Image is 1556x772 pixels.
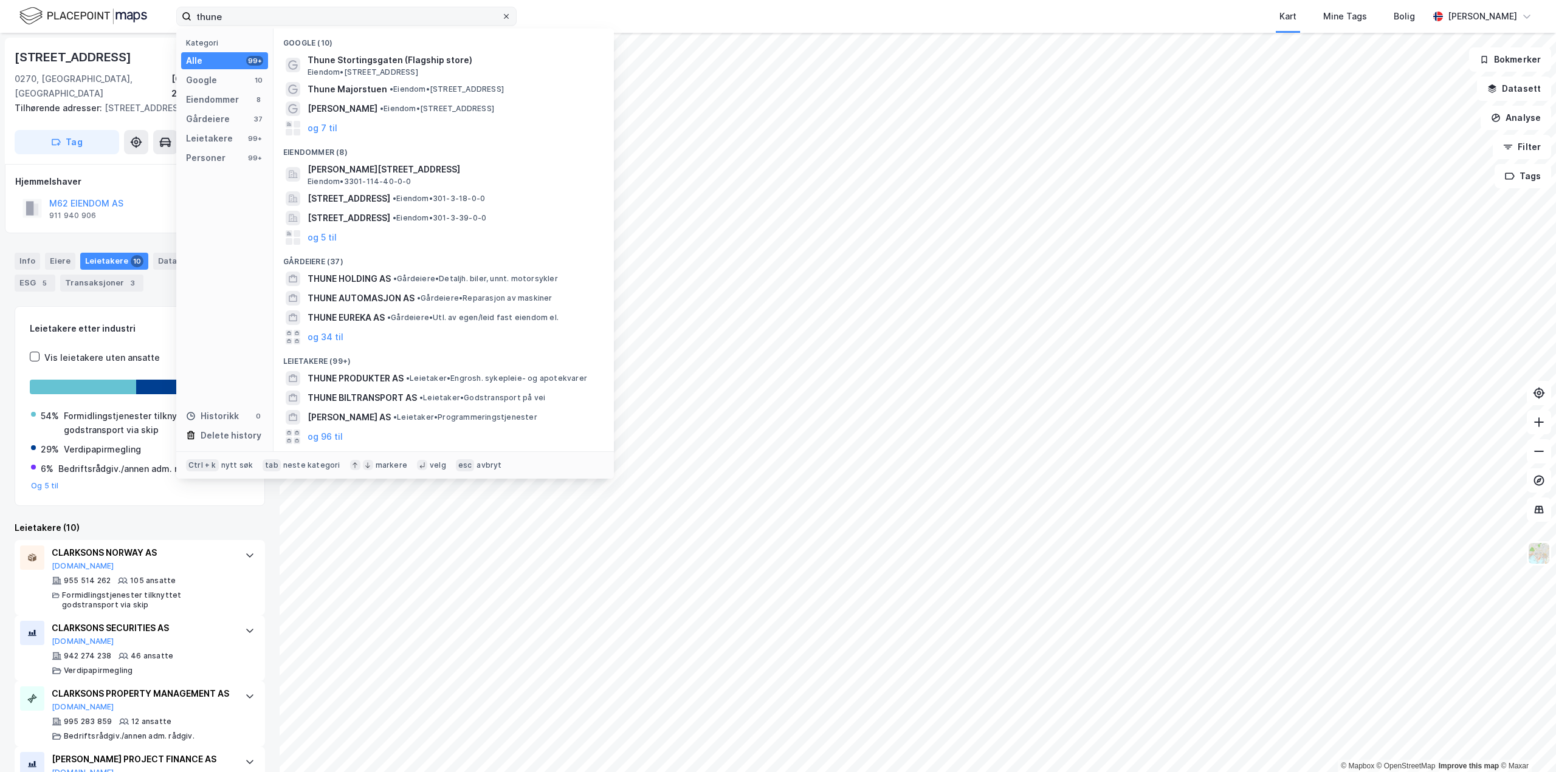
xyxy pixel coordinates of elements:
[274,347,614,369] div: Leietakere (99+)
[64,717,112,726] div: 995 283 859
[253,114,263,124] div: 37
[308,211,390,225] span: [STREET_ADDRESS]
[15,174,264,189] div: Hjemmelshaver
[1323,9,1367,24] div: Mine Tags
[15,47,134,67] div: [STREET_ADDRESS]
[419,393,545,403] span: Leietaker • Godstransport på vei
[131,255,143,267] div: 10
[45,253,75,270] div: Eiere
[186,131,233,146] div: Leietakere
[44,350,160,365] div: Vis leietakere uten ansatte
[186,409,239,423] div: Historikk
[1527,542,1551,565] img: Z
[1493,135,1551,159] button: Filter
[41,409,59,423] div: 54%
[253,75,263,85] div: 10
[15,521,265,535] div: Leietakere (10)
[52,637,114,646] button: [DOMAIN_NAME]
[390,84,504,94] span: Eiendom • [STREET_ADDRESS]
[308,53,599,67] span: Thune Stortingsgaten (Flagship store)
[64,409,249,438] div: Formidlingstjenester tilknyttet godstransport via skip
[52,545,233,560] div: CLARKSONS NORWAY AS
[80,253,148,270] div: Leietakere
[186,92,239,107] div: Eiendommer
[393,213,396,222] span: •
[52,621,233,635] div: CLARKSONS SECURITIES AS
[60,275,143,292] div: Transaksjoner
[380,104,494,114] span: Eiendom • [STREET_ADDRESS]
[308,310,385,325] span: THUNE EUREKA AS
[308,410,391,425] span: [PERSON_NAME] AS
[19,5,147,27] img: logo.f888ab2527a4732fd821a326f86c7f29.svg
[456,459,475,471] div: esc
[308,291,415,306] span: THUNE AUTOMASJON AS
[419,393,423,402] span: •
[64,576,111,586] div: 955 514 262
[253,95,263,104] div: 8
[15,130,119,154] button: Tag
[186,53,202,68] div: Alle
[52,686,233,701] div: CLARKSONS PROPERTY MANAGEMENT AS
[308,191,390,206] span: [STREET_ADDRESS]
[393,194,396,203] span: •
[31,481,59,491] button: Og 5 til
[58,462,203,476] div: Bedriftsrådgiv./annen adm. rådgiv.
[186,73,217,87] div: Google
[62,590,233,610] div: Formidlingstjenester tilknyttet godstransport via skip
[49,211,96,220] div: 911 940 906
[1279,9,1296,24] div: Kart
[15,253,40,270] div: Info
[274,247,614,269] div: Gårdeiere (37)
[131,651,173,661] div: 46 ansatte
[308,429,343,444] button: og 96 til
[387,313,559,323] span: Gårdeiere • Utl. av egen/leid fast eiendom el.
[308,162,599,177] span: [PERSON_NAME][STREET_ADDRESS]
[393,412,397,422] span: •
[308,391,417,405] span: THUNE BILTRANSPORT AS
[390,84,393,94] span: •
[393,194,485,203] span: Eiendom • 301-3-18-0-0
[15,275,55,292] div: ESG
[191,7,501,26] input: Søk på adresse, matrikkel, gårdeiere, leietakere eller personer
[171,72,265,101] div: [GEOGRAPHIC_DATA], 210/59
[246,153,263,163] div: 99+
[153,253,213,270] div: Datasett
[201,428,261,443] div: Delete history
[52,561,114,571] button: [DOMAIN_NAME]
[1495,714,1556,772] div: Kontrollprogram for chat
[477,460,501,470] div: avbryt
[376,460,407,470] div: markere
[15,72,171,101] div: 0270, [GEOGRAPHIC_DATA], [GEOGRAPHIC_DATA]
[15,103,105,113] span: Tilhørende adresser:
[41,462,53,476] div: 6%
[308,230,337,245] button: og 5 til
[308,177,411,186] span: Eiendom • 3301-114-40-0-0
[417,293,553,303] span: Gårdeiere • Reparasjon av maskiner
[253,411,263,421] div: 0
[308,82,387,97] span: Thune Majorstuen
[1394,9,1415,24] div: Bolig
[430,460,446,470] div: velg
[64,666,133,675] div: Verdipapirmegling
[1495,164,1551,188] button: Tags
[246,134,263,143] div: 99+
[38,277,50,289] div: 5
[131,717,171,726] div: 12 ansatte
[64,442,141,457] div: Verdipapirmegling
[274,138,614,160] div: Eiendommer (8)
[274,29,614,50] div: Google (10)
[393,213,486,223] span: Eiendom • 301-3-39-0-0
[417,293,421,302] span: •
[308,330,343,344] button: og 34 til
[308,371,404,386] span: THUNE PRODUKTER AS
[246,56,263,66] div: 99+
[64,731,194,741] div: Bedriftsrådgiv./annen adm. rådgiv.
[130,576,176,586] div: 105 ansatte
[186,151,225,165] div: Personer
[52,752,233,767] div: [PERSON_NAME] PROJECT FINANCE AS
[126,277,139,289] div: 3
[393,274,558,284] span: Gårdeiere • Detaljh. biler, unnt. motorsykler
[393,274,397,283] span: •
[393,412,537,422] span: Leietaker • Programmeringstjenester
[221,460,253,470] div: nytt søk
